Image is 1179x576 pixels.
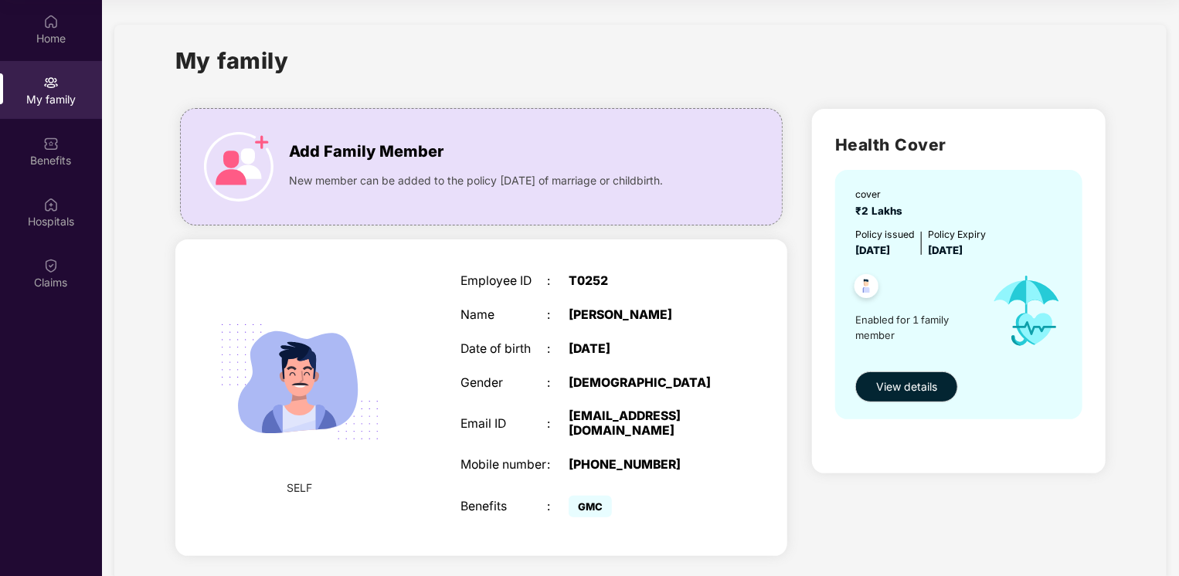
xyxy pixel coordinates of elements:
div: : [547,417,569,432]
img: icon [204,132,274,202]
div: : [547,308,569,323]
div: T0252 [569,274,720,289]
span: View details [876,378,937,395]
div: [PERSON_NAME] [569,308,720,323]
div: [PHONE_NUMBER] [569,458,720,473]
img: svg+xml;base64,PHN2ZyBpZD0iQ2xhaW0iIHhtbG5zPSJodHRwOi8vd3d3LnczLm9yZy8yMDAwL3N2ZyIgd2lkdGg9IjIwIi... [43,258,59,273]
div: Benefits [460,500,547,514]
img: svg+xml;base64,PHN2ZyBpZD0iSG9tZSIgeG1sbnM9Imh0dHA6Ly93d3cudzMub3JnLzIwMDAvc3ZnIiB3aWR0aD0iMjAiIG... [43,14,59,29]
div: : [547,342,569,357]
h1: My family [175,43,289,78]
span: [DATE] [855,244,890,256]
div: Mobile number [460,458,547,473]
div: [DATE] [569,342,720,357]
span: [DATE] [928,244,963,256]
div: Gender [460,376,547,391]
img: svg+xml;base64,PHN2ZyB4bWxucz0iaHR0cDovL3d3dy53My5vcmcvMjAwMC9zdmciIHdpZHRoPSIyMjQiIGhlaWdodD0iMT... [202,284,397,479]
div: Employee ID [460,274,547,289]
span: Enabled for 1 family member [855,312,978,344]
span: ₹2 Lakhs [855,205,909,217]
button: View details [855,371,958,402]
img: svg+xml;base64,PHN2ZyBpZD0iSG9zcGl0YWxzIiB4bWxucz0iaHR0cDovL3d3dy53My5vcmcvMjAwMC9zdmciIHdpZHRoPS... [43,197,59,212]
img: svg+xml;base64,PHN2ZyB3aWR0aD0iMjAiIGhlaWdodD0iMjAiIHZpZXdCb3g9IjAgMCAyMCAyMCIgZmlsbD0ibm9uZSIgeG... [43,75,59,90]
h2: Health Cover [835,132,1082,158]
div: Name [460,308,547,323]
div: [DEMOGRAPHIC_DATA] [569,376,720,391]
span: GMC [569,496,612,517]
img: icon [978,259,1075,364]
div: : [547,376,569,391]
span: New member can be added to the policy [DATE] of marriage or childbirth. [289,172,663,189]
div: Policy Expiry [928,227,986,242]
span: Add Family Member [289,140,443,164]
div: : [547,274,569,289]
div: : [547,458,569,473]
span: SELF [287,479,312,496]
div: [EMAIL_ADDRESS][DOMAIN_NAME] [569,409,720,439]
img: svg+xml;base64,PHN2ZyB4bWxucz0iaHR0cDovL3d3dy53My5vcmcvMjAwMC9zdmciIHdpZHRoPSI0OC45NDMiIGhlaWdodD... [848,269,885,307]
img: svg+xml;base64,PHN2ZyBpZD0iQmVuZWZpdHMiIHhtbG5zPSJodHRwOi8vd3d3LnczLm9yZy8yMDAwL3N2ZyIgd2lkdGg9Ij... [43,136,59,151]
div: cover [855,187,909,202]
div: Policy issued [855,227,915,242]
div: Date of birth [460,342,547,357]
div: : [547,500,569,514]
div: Email ID [460,417,547,432]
